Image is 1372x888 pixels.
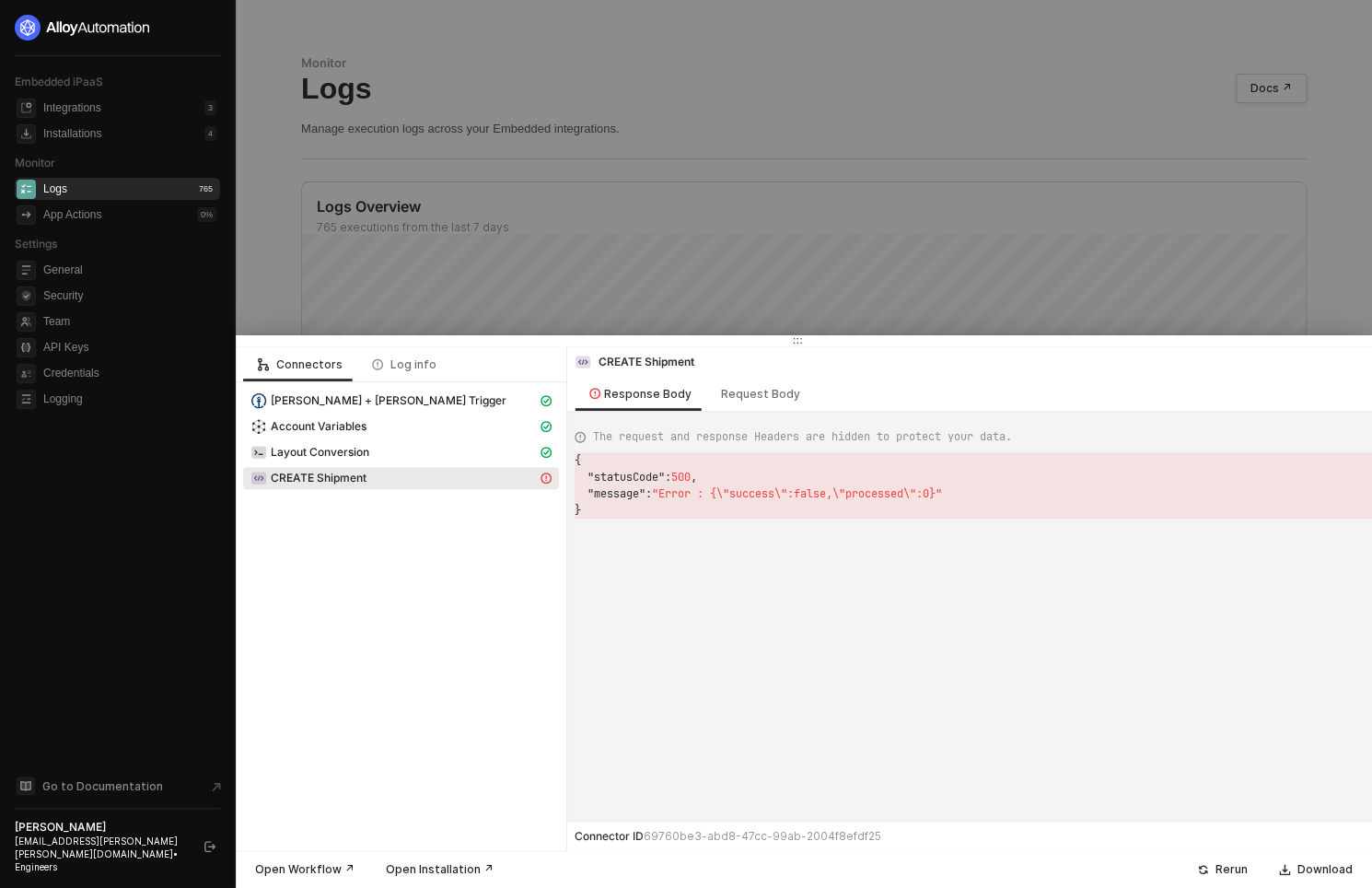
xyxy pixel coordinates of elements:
div: CREATE Shipment [575,354,694,370]
button: Open Installation ↗ [374,859,506,881]
span: icon-success-page [1197,864,1208,875]
button: Download [1267,859,1365,881]
span: team [17,312,36,332]
span: integrations [17,99,36,118]
div: Integrations [43,100,101,116]
span: The request and response Headers are hidden to protect your data. [593,428,1012,445]
div: 3 [204,100,216,115]
div: Logs [43,181,67,197]
div: Connector ID [575,829,881,844]
span: logging [17,390,36,409]
div: [EMAIL_ADDRESS][PERSON_NAME][PERSON_NAME][DOMAIN_NAME] • Engineers [15,835,188,873]
span: Credentials [43,362,216,384]
span: Account Variables [271,419,366,434]
div: Rerun [1215,862,1248,877]
span: "statusCode" [587,470,665,485]
span: icon-app-actions [17,205,36,225]
div: App Actions [43,207,101,223]
span: : [665,470,671,485]
a: Knowledge Base [15,775,221,797]
span: logout [204,841,215,852]
div: 765 [195,181,216,196]
span: "Error : {\"success\":false,\"processed\":0}" [652,486,942,501]
span: { [575,453,581,468]
span: 69760be3-abd8-47cc-99ab-2004f8efdf25 [644,829,881,843]
span: , [691,470,697,485]
span: icon-exclamation [541,473,552,484]
span: credentials [17,364,36,383]
span: Layout Conversion [243,441,559,463]
span: icon-cards [541,421,552,432]
span: Monitor [15,156,55,169]
span: icon-logs [17,180,36,199]
span: general [17,261,36,280]
div: Request Body [721,387,800,402]
span: Account Variables [243,415,559,438]
div: Installations [43,126,101,142]
img: integration-icon [251,445,266,460]
div: Connectors [258,357,343,372]
span: "message" [587,486,645,501]
span: [PERSON_NAME] + [PERSON_NAME] Trigger [271,393,506,408]
span: } [575,503,581,518]
span: Logging [43,388,216,410]
span: 500 [671,470,691,485]
span: document-arrow [207,777,226,796]
span: Go to Documentation [42,778,163,794]
button: Open Workflow ↗ [243,859,366,881]
span: icon-download [1279,864,1290,875]
span: icon-cards [541,395,552,406]
span: security [17,286,36,306]
img: integration-icon [576,355,590,369]
img: integration-icon [251,393,266,408]
span: icon-exclamation [589,388,600,399]
div: Download [1297,862,1353,877]
span: api-key [17,338,36,357]
img: logo [15,15,151,41]
span: : [645,486,652,501]
div: 4 [204,126,216,141]
span: Layout Conversion [271,445,369,460]
button: Rerun [1185,859,1260,881]
span: Embedded iPaaS [15,75,103,88]
span: installations [17,124,36,144]
div: [PERSON_NAME] [15,820,188,835]
span: Kuehne + Nagel Trigger [243,390,559,412]
span: CREATE Shipment [271,471,366,485]
div: Log info [372,357,436,372]
img: integration-icon [251,471,266,485]
span: icon-cards [541,447,552,458]
span: icon-logic [258,359,269,370]
div: Open Workflow ↗ [255,862,355,877]
div: Open Installation ↗ [386,862,494,877]
span: icon-drag-indicator [792,335,803,346]
span: General [43,259,216,281]
span: documentation [17,777,35,795]
span: API Keys [43,336,216,358]
div: 0 % [197,207,216,222]
span: CREATE Shipment [243,467,559,489]
span: Settings [15,237,57,251]
div: Response Body [589,387,692,402]
span: Security [43,285,216,307]
span: Team [43,310,216,333]
img: integration-icon [251,419,266,434]
a: logo [15,15,220,41]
